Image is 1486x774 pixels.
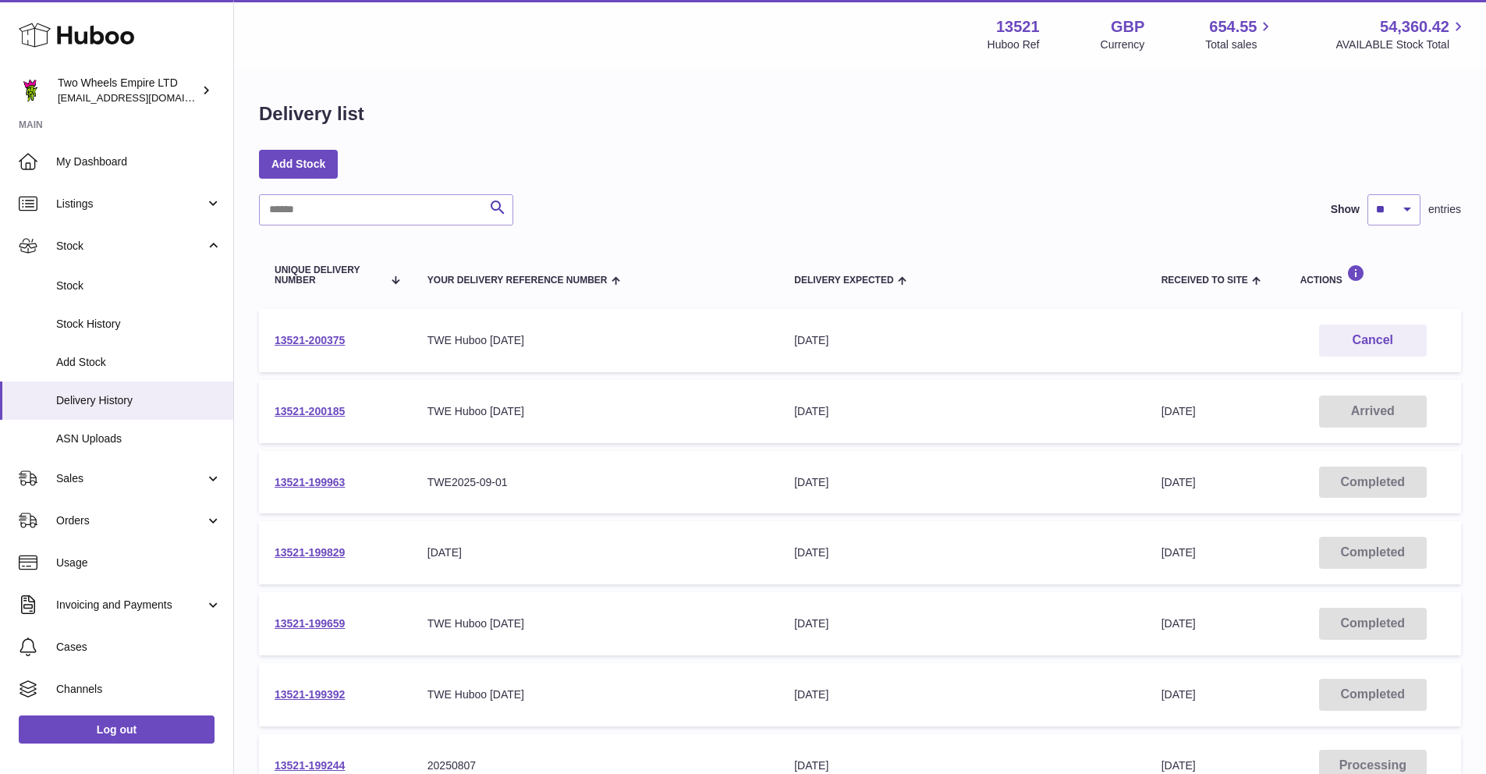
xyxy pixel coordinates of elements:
[58,91,229,104] span: [EMAIL_ADDRESS][DOMAIN_NAME]
[1161,617,1196,630] span: [DATE]
[1428,202,1461,217] span: entries
[56,355,222,370] span: Add Stock
[1161,688,1196,701] span: [DATE]
[794,687,1130,702] div: [DATE]
[1335,16,1467,52] a: 54,360.42 AVAILABLE Stock Total
[275,759,345,772] a: 13521-199244
[56,197,205,211] span: Listings
[275,546,345,559] a: 13521-199829
[56,239,205,254] span: Stock
[275,617,345,630] a: 13521-199659
[1111,16,1144,37] strong: GBP
[794,475,1130,490] div: [DATE]
[794,758,1130,773] div: [DATE]
[427,758,763,773] div: 20250807
[1319,325,1427,357] button: Cancel
[56,513,205,528] span: Orders
[259,150,338,178] a: Add Stock
[1161,759,1196,772] span: [DATE]
[427,275,608,286] span: Your Delivery Reference Number
[794,616,1130,631] div: [DATE]
[427,475,763,490] div: TWE2025-09-01
[19,715,215,744] a: Log out
[427,616,763,631] div: TWE Huboo [DATE]
[56,471,205,486] span: Sales
[56,556,222,570] span: Usage
[427,687,763,702] div: TWE Huboo [DATE]
[1205,16,1275,52] a: 654.55 Total sales
[1161,275,1248,286] span: Received to Site
[988,37,1040,52] div: Huboo Ref
[1161,476,1196,488] span: [DATE]
[275,334,345,346] a: 13521-200375
[1335,37,1467,52] span: AVAILABLE Stock Total
[794,404,1130,419] div: [DATE]
[1209,16,1257,37] span: 654.55
[1101,37,1145,52] div: Currency
[427,333,763,348] div: TWE Huboo [DATE]
[56,431,222,446] span: ASN Uploads
[259,101,364,126] h1: Delivery list
[1331,202,1360,217] label: Show
[56,393,222,408] span: Delivery History
[56,682,222,697] span: Channels
[1300,265,1445,286] div: Actions
[794,275,893,286] span: Delivery Expected
[794,333,1130,348] div: [DATE]
[275,476,345,488] a: 13521-199963
[56,640,222,655] span: Cases
[275,405,345,417] a: 13521-200185
[56,598,205,612] span: Invoicing and Payments
[275,265,382,286] span: Unique Delivery Number
[56,279,222,293] span: Stock
[58,76,198,105] div: Two Wheels Empire LTD
[794,545,1130,560] div: [DATE]
[56,154,222,169] span: My Dashboard
[1205,37,1275,52] span: Total sales
[1161,546,1196,559] span: [DATE]
[427,404,763,419] div: TWE Huboo [DATE]
[19,79,42,102] img: justas@twowheelsempire.com
[1161,405,1196,417] span: [DATE]
[1380,16,1449,37] span: 54,360.42
[275,688,345,701] a: 13521-199392
[427,545,763,560] div: [DATE]
[996,16,1040,37] strong: 13521
[56,317,222,332] span: Stock History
